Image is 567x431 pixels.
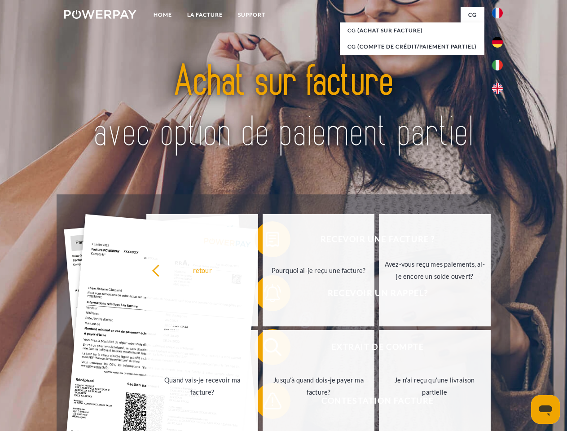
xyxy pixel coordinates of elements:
[340,22,484,39] a: CG (achat sur facture)
[531,395,560,424] iframe: Bouton de lancement de la fenêtre de messagerie
[268,374,369,398] div: Jusqu'à quand dois-je payer ma facture?
[384,258,485,282] div: Avez-vous reçu mes paiements, ai-je encore un solde ouvert?
[340,39,484,55] a: CG (Compte de crédit/paiement partiel)
[492,83,503,94] img: en
[384,374,485,398] div: Je n'ai reçu qu'une livraison partielle
[180,7,230,23] a: LA FACTURE
[268,264,369,276] div: Pourquoi ai-je reçu une facture?
[492,37,503,48] img: de
[64,10,136,19] img: logo-powerpay-white.svg
[492,8,503,18] img: fr
[152,264,253,276] div: retour
[492,60,503,70] img: it
[86,43,481,172] img: title-powerpay_fr.svg
[461,7,484,23] a: CG
[230,7,273,23] a: Support
[379,214,491,326] a: Avez-vous reçu mes paiements, ai-je encore un solde ouvert?
[146,7,180,23] a: Home
[152,374,253,398] div: Quand vais-je recevoir ma facture?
